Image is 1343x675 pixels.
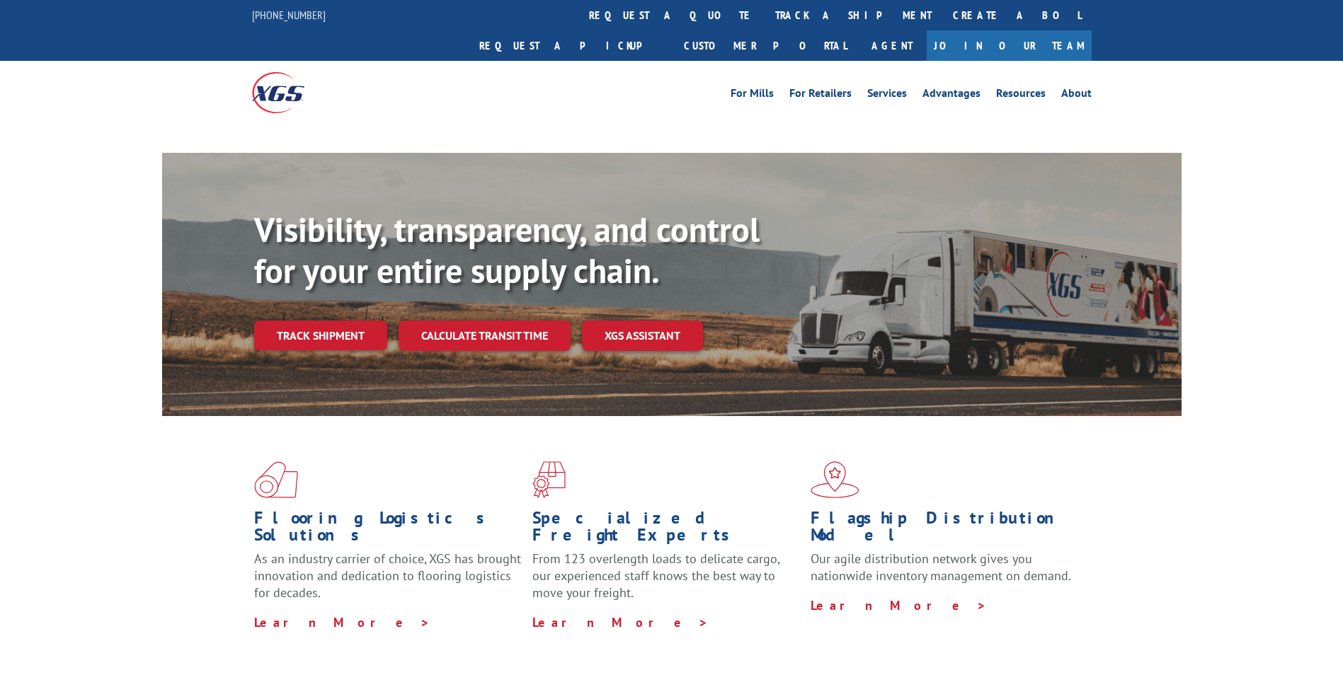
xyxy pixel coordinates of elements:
h1: Flagship Distribution Model [811,509,1078,550]
a: For Mills [731,88,774,103]
h1: Flooring Logistics Solutions [254,509,522,550]
p: From 123 overlength loads to delicate cargo, our experienced staff knows the best way to move you... [532,550,800,613]
img: xgs-icon-flagship-distribution-model-red [811,461,859,498]
a: Advantages [922,88,981,103]
a: Resources [996,88,1046,103]
a: [PHONE_NUMBER] [252,8,326,22]
a: Calculate transit time [399,321,571,351]
a: Learn More > [811,597,987,613]
a: XGS ASSISTANT [582,321,703,351]
b: Visibility, transparency, and control for your entire supply chain. [254,207,760,292]
a: Learn More > [254,614,430,630]
a: For Retailers [789,88,852,103]
span: Our agile distribution network gives you nationwide inventory management on demand. [811,550,1071,584]
img: xgs-icon-focused-on-flooring-red [532,461,566,498]
span: As an industry carrier of choice, XGS has brought innovation and dedication to flooring logistics... [254,550,521,601]
a: Agent [857,30,927,61]
a: Join Our Team [927,30,1092,61]
a: About [1061,88,1092,103]
a: Services [867,88,907,103]
a: Customer Portal [673,30,857,61]
a: Learn More > [532,614,709,630]
img: xgs-icon-total-supply-chain-intelligence-red [254,461,298,498]
a: Request a pickup [469,30,673,61]
h1: Specialized Freight Experts [532,509,800,550]
a: Track shipment [254,321,387,350]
